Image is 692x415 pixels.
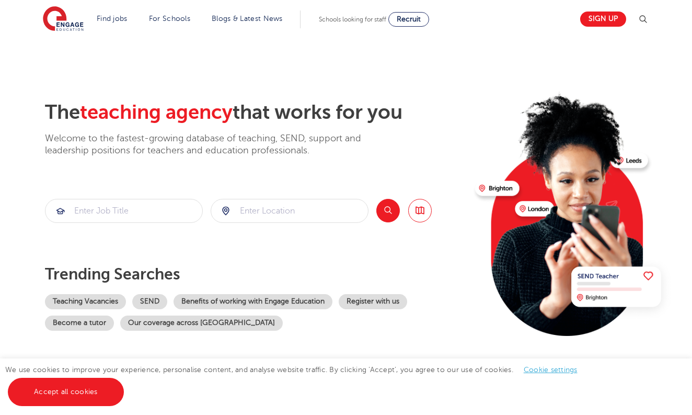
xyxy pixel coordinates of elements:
a: Register with us [339,294,407,309]
a: Cookie settings [524,366,578,374]
a: Sign up [580,12,626,27]
span: teaching agency [80,101,233,124]
input: Submit [211,199,368,222]
img: Engage Education [43,6,84,32]
button: Search [376,199,400,222]
a: Find jobs [97,15,128,23]
a: Our coverage across [GEOGRAPHIC_DATA] [120,316,283,331]
a: Accept all cookies [8,378,124,406]
a: Blogs & Latest News [212,15,283,23]
a: SEND [132,294,167,309]
a: Benefits of working with Engage Education [174,294,332,309]
a: For Schools [149,15,190,23]
h2: The that works for you [45,100,467,125]
input: Submit [45,199,202,222]
p: Trending searches [45,265,467,284]
div: Submit [45,199,203,223]
p: Welcome to the fastest-growing database of teaching, SEND, support and leadership positions for t... [45,132,390,157]
div: Submit [211,199,368,223]
a: Recruit [388,12,429,27]
span: We use cookies to improve your experience, personalise content, and analyse website traffic. By c... [5,366,588,396]
span: Schools looking for staff [319,16,386,23]
a: Become a tutor [45,316,114,331]
a: Teaching Vacancies [45,294,126,309]
span: Recruit [397,15,421,23]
